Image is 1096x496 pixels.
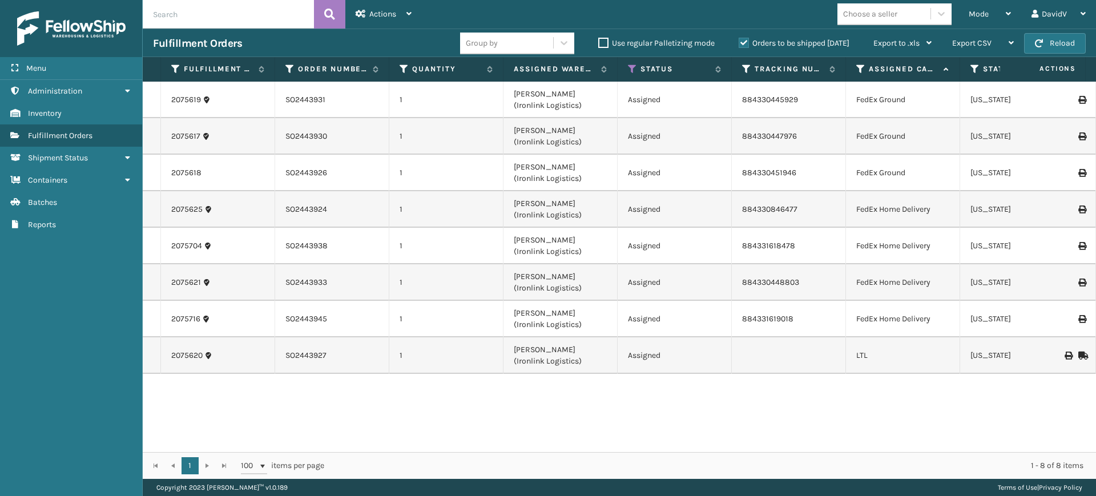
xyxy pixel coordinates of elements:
[503,118,618,155] td: [PERSON_NAME] (Ironlink Logistics)
[755,64,824,74] label: Tracking Number
[369,9,396,19] span: Actions
[503,264,618,301] td: [PERSON_NAME] (Ironlink Logistics)
[846,301,960,337] td: FedEx Home Delivery
[389,191,503,228] td: 1
[960,82,1074,118] td: [US_STATE]
[742,131,797,141] a: 884330447976
[869,64,938,74] label: Assigned Carrier Service
[1039,483,1082,491] a: Privacy Policy
[171,167,202,179] a: 2075618
[241,457,324,474] span: items per page
[28,86,82,96] span: Administration
[275,301,389,337] td: SO2443945
[742,277,799,287] a: 884330448803
[389,337,503,374] td: 1
[389,82,503,118] td: 1
[514,64,595,74] label: Assigned Warehouse
[340,460,1083,471] div: 1 - 8 of 8 items
[1078,96,1085,104] i: Print Label
[618,301,732,337] td: Assigned
[275,228,389,264] td: SO2443938
[275,191,389,228] td: SO2443924
[28,220,56,229] span: Reports
[503,228,618,264] td: [PERSON_NAME] (Ironlink Logistics)
[1065,352,1071,360] i: Print BOL
[28,197,57,207] span: Batches
[184,64,253,74] label: Fulfillment Order Id
[26,63,46,73] span: Menu
[960,264,1074,301] td: [US_STATE]
[742,168,796,178] a: 884330451946
[969,9,989,19] span: Mode
[17,11,126,46] img: logo
[742,314,793,324] a: 884331619018
[1024,33,1086,54] button: Reload
[171,204,203,215] a: 2075625
[618,228,732,264] td: Assigned
[846,82,960,118] td: FedEx Ground
[960,191,1074,228] td: [US_STATE]
[28,131,92,140] span: Fulfillment Orders
[28,108,62,118] span: Inventory
[846,191,960,228] td: FedEx Home Delivery
[171,277,201,288] a: 2075621
[1078,315,1085,323] i: Print Label
[846,264,960,301] td: FedEx Home Delivery
[389,118,503,155] td: 1
[28,175,67,185] span: Containers
[998,483,1037,491] a: Terms of Use
[952,38,992,48] span: Export CSV
[618,337,732,374] td: Assigned
[503,337,618,374] td: [PERSON_NAME] (Ironlink Logistics)
[503,82,618,118] td: [PERSON_NAME] (Ironlink Logistics)
[843,8,897,20] div: Choose a seller
[618,82,732,118] td: Assigned
[466,37,498,49] div: Group by
[618,118,732,155] td: Assigned
[1078,132,1085,140] i: Print Label
[846,118,960,155] td: FedEx Ground
[171,350,203,361] a: 2075620
[1078,279,1085,287] i: Print Label
[389,155,503,191] td: 1
[389,228,503,264] td: 1
[846,155,960,191] td: FedEx Ground
[171,131,200,142] a: 2075617
[275,155,389,191] td: SO2443926
[742,241,795,251] a: 884331618478
[1078,205,1085,213] i: Print Label
[28,153,88,163] span: Shipment Status
[171,313,200,325] a: 2075716
[503,155,618,191] td: [PERSON_NAME] (Ironlink Logistics)
[742,204,797,214] a: 884330846477
[998,479,1082,496] div: |
[960,228,1074,264] td: [US_STATE]
[618,191,732,228] td: Assigned
[960,301,1074,337] td: [US_STATE]
[640,64,710,74] label: Status
[960,155,1074,191] td: [US_STATE]
[983,64,1052,74] label: State
[960,118,1074,155] td: [US_STATE]
[156,479,288,496] p: Copyright 2023 [PERSON_NAME]™ v 1.0.189
[389,301,503,337] td: 1
[182,457,199,474] a: 1
[873,38,920,48] span: Export to .xls
[960,337,1074,374] td: [US_STATE]
[846,337,960,374] td: LTL
[618,155,732,191] td: Assigned
[503,191,618,228] td: [PERSON_NAME] (Ironlink Logistics)
[412,64,481,74] label: Quantity
[503,301,618,337] td: [PERSON_NAME] (Ironlink Logistics)
[1078,352,1085,360] i: Mark as Shipped
[618,264,732,301] td: Assigned
[171,94,201,106] a: 2075619
[1004,59,1083,78] span: Actions
[275,337,389,374] td: SO2443927
[739,38,849,48] label: Orders to be shipped [DATE]
[389,264,503,301] td: 1
[1078,242,1085,250] i: Print Label
[846,228,960,264] td: FedEx Home Delivery
[171,240,202,252] a: 2075704
[598,38,715,48] label: Use regular Palletizing mode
